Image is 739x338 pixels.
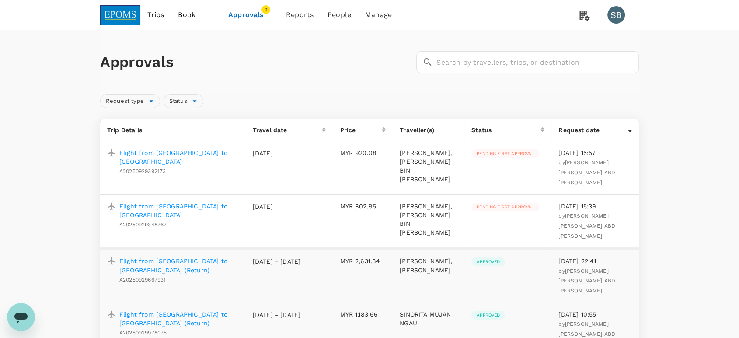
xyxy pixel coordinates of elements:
span: A20250929667931 [119,277,166,283]
p: [PERSON_NAME], [PERSON_NAME] BIN [PERSON_NAME] [400,148,457,183]
p: [DATE] 15:39 [558,202,632,211]
span: [PERSON_NAME] [PERSON_NAME] ABD [PERSON_NAME] [558,159,615,186]
span: Reports [286,10,314,20]
span: Approvals [228,10,272,20]
p: [DATE] - [DATE] [253,257,301,266]
p: [DATE] - [DATE] [253,310,301,319]
h1: Approvals [100,53,413,71]
p: [PERSON_NAME], [PERSON_NAME] BIN [PERSON_NAME] [400,202,457,237]
div: Request date [558,126,628,134]
p: [DATE] [253,149,301,158]
div: Request type [100,94,160,108]
div: Travel date [253,126,322,134]
span: Trips [147,10,164,20]
div: Status [471,126,540,134]
p: MYR 920.08 [340,148,386,157]
div: Status [164,94,203,108]
p: [DATE] 22:41 [558,257,632,265]
span: People [328,10,351,20]
p: MYR 1,183.66 [340,310,386,319]
span: by [558,213,615,239]
a: Flight from [GEOGRAPHIC_DATA] to [GEOGRAPHIC_DATA] [119,148,239,166]
span: Pending first approval [471,204,539,210]
p: [DATE] [253,202,301,211]
span: Request type [101,97,149,106]
iframe: Button to launch messaging window [7,303,35,331]
span: Book [178,10,195,20]
span: Status [164,97,192,106]
span: Approved [471,259,505,265]
a: Flight from [GEOGRAPHIC_DATA] to [GEOGRAPHIC_DATA] [119,202,239,219]
span: by [558,159,615,186]
span: Manage [365,10,392,20]
p: Traveller(s) [400,126,457,134]
span: by [558,268,615,294]
span: 2 [261,5,270,14]
span: Pending first approval [471,151,539,157]
p: [DATE] 15:57 [558,148,632,157]
input: Search by travellers, trips, or destination [436,51,639,73]
a: Flight from [GEOGRAPHIC_DATA] to [GEOGRAPHIC_DATA] (Return) [119,310,239,327]
span: A20250929978075 [119,330,167,336]
span: Approved [471,312,505,318]
p: MYR 802.95 [340,202,386,211]
a: Flight from [GEOGRAPHIC_DATA] to [GEOGRAPHIC_DATA] (Return) [119,257,239,274]
div: SB [607,6,625,24]
p: MYR 2,631.84 [340,257,386,265]
p: Trip Details [107,126,239,134]
span: [PERSON_NAME] [PERSON_NAME] ABD [PERSON_NAME] [558,268,615,294]
p: SINORITA MUJAN NGAU [400,310,457,327]
div: Price [340,126,382,134]
img: EPOMS SDN BHD [100,5,140,25]
span: A20250929392173 [119,168,166,174]
span: [PERSON_NAME] [PERSON_NAME] ABD [PERSON_NAME] [558,213,615,239]
span: A20250929348767 [119,222,167,228]
p: [PERSON_NAME], [PERSON_NAME] [400,257,457,274]
p: [DATE] 10:55 [558,310,632,319]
